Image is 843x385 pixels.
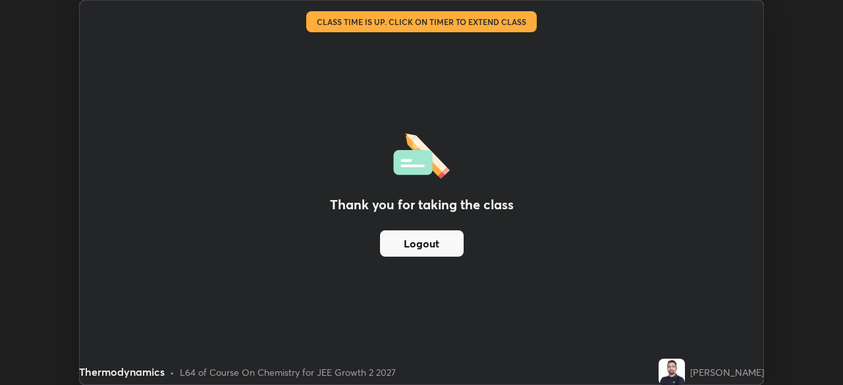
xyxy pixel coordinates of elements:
[690,365,764,379] div: [PERSON_NAME]
[330,195,514,215] h2: Thank you for taking the class
[659,359,685,385] img: a2bcfde34b794257bd9aa0a7ea88d6ce.jpg
[170,365,175,379] div: •
[79,364,165,380] div: Thermodynamics
[380,230,464,257] button: Logout
[393,129,450,179] img: offlineFeedback.1438e8b3.svg
[180,365,396,379] div: L64 of Course On Chemistry for JEE Growth 2 2027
